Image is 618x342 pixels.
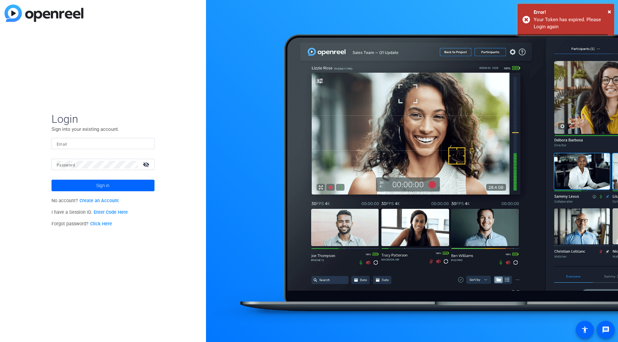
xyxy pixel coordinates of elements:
[581,326,589,334] mat-icon: accessibility
[534,16,609,31] div: Your Token has expired. Please Login again
[96,177,109,194] span: Sign in
[94,210,128,215] a: Enter Code Here
[80,198,119,203] a: Create an Account
[90,221,112,227] a: Click Here
[57,140,149,148] input: Enter Email Address
[5,4,83,22] img: blue-gradient.svg
[51,180,154,191] button: Sign in
[608,8,611,15] span: ×
[57,163,75,167] mat-label: Password
[51,210,128,215] span: I have a Session ID.
[534,9,609,16] div: Error!
[608,7,611,16] button: Close
[51,221,112,227] span: Forgot password?
[139,160,154,169] mat-icon: visibility_off
[602,326,610,334] mat-icon: message
[51,126,154,133] p: Sign into your existing account.
[51,112,154,126] span: Login
[57,142,67,147] mat-label: Email
[51,198,119,203] span: No account?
